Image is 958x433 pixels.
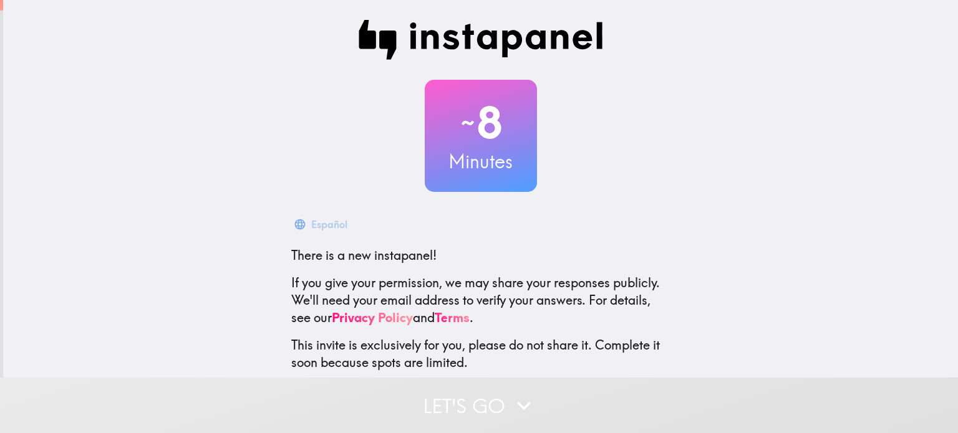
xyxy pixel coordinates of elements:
p: If you give your permission, we may share your responses publicly. We'll need your email address ... [291,274,670,326]
span: ~ [459,104,477,141]
h2: 8 [425,97,537,148]
a: Terms [435,310,470,325]
button: Español [291,212,352,237]
h3: Minutes [425,148,537,174]
a: Privacy Policy [332,310,413,325]
p: This invite is exclusively for you, please do not share it. Complete it soon because spots are li... [291,336,670,371]
img: Instapanel [359,20,603,60]
div: Español [311,216,347,233]
span: There is a new instapanel! [291,247,437,263]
